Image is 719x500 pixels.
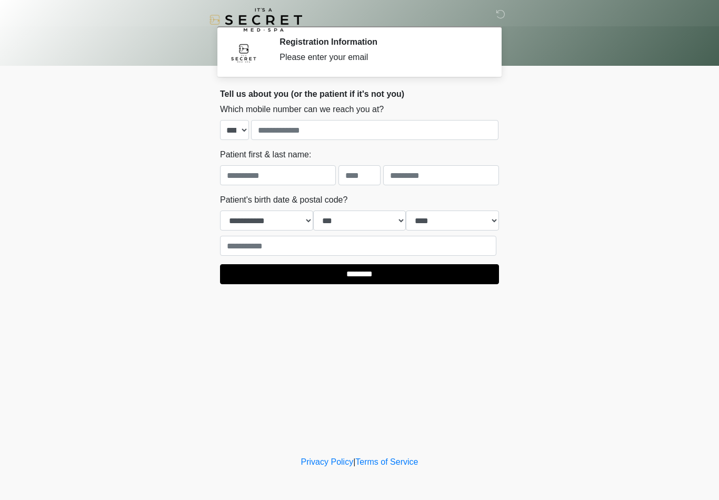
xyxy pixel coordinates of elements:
[228,37,259,68] img: Agent Avatar
[220,194,347,206] label: Patient's birth date & postal code?
[355,457,418,466] a: Terms of Service
[220,89,499,99] h2: Tell us about you (or the patient if it's not you)
[209,8,302,32] img: It's A Secret Med Spa Logo
[279,37,483,47] h2: Registration Information
[220,103,384,116] label: Which mobile number can we reach you at?
[353,457,355,466] a: |
[220,148,311,161] label: Patient first & last name:
[279,51,483,64] div: Please enter your email
[301,457,354,466] a: Privacy Policy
